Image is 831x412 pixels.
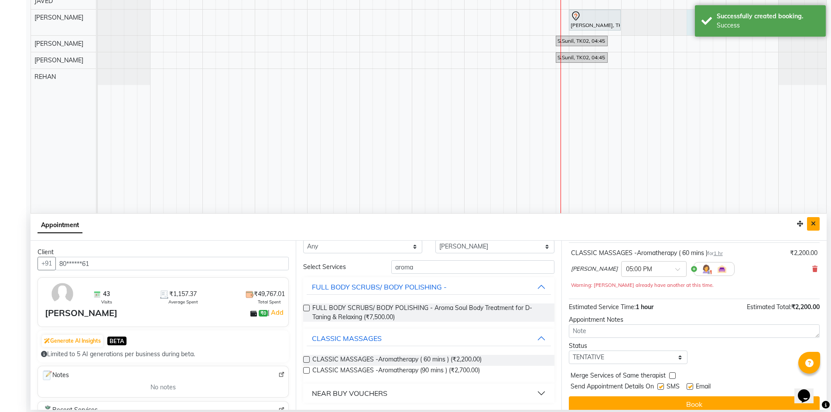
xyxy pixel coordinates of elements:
span: Appointment [38,218,82,233]
button: Book [569,396,820,412]
span: 1 hour [636,303,653,311]
span: Notes [41,370,69,381]
button: Generate AI Insights [42,335,103,347]
span: CLASSIC MASSAGES -Aromatherapy (90 mins ) (₹2,700.00) [312,366,480,377]
div: Appointment Notes [569,315,820,324]
div: Client [38,248,289,257]
span: Total Spent [258,299,281,305]
button: NEAR BUY VOUCHERS [307,385,551,401]
img: Interior.png [717,264,727,274]
span: BETA [107,337,127,345]
iframe: chat widget [794,377,822,403]
small: Warning: [PERSON_NAME] already have another at this time. [571,282,714,288]
div: Limited to 5 AI generations per business during beta. [41,350,285,359]
input: Search by service name [391,260,554,274]
div: ₹2,200.00 [790,249,817,258]
div: S.Sunil, TK02, 04:45 PM-05:45 PM, CLASSIC MASSAGES -Aromatherapy ( 60 mins ) [557,37,607,45]
span: Visits [101,299,112,305]
span: [PERSON_NAME] [34,40,83,48]
span: | [268,307,285,318]
div: [PERSON_NAME], TK03, 05:00 PM-06:00 PM, CLASSIC MASSAGES -Aromatherapy ( 60 mins ) [570,11,620,29]
div: [PERSON_NAME] [45,306,117,320]
span: Send Appointment Details On [571,382,654,393]
span: 1 hr [714,250,723,256]
span: Average Spent [168,299,198,305]
span: Merge Services of Same therapist [571,371,666,382]
span: No notes [150,383,176,392]
button: FULL BODY SCRUBS/ BODY POLISHING - [307,279,551,295]
div: CLASSIC MASSAGES [312,333,382,344]
button: CLASSIC MASSAGES [307,330,551,346]
span: SMS [667,382,680,393]
small: for [708,250,723,256]
input: Search by Name/Mobile/Email/Code [55,257,289,270]
button: Close [807,217,820,231]
span: 43 [103,289,110,299]
button: +91 [38,257,56,270]
span: Estimated Total: [747,303,791,311]
span: [PERSON_NAME] [571,265,618,273]
span: Email [696,382,711,393]
span: FULL BODY SCRUBS/ BODY POLISHING - Aroma Soul Body Treatment for D-Taning & Relaxing (₹7,500.00) [312,303,547,322]
div: NEAR BUY VOUCHERS [312,388,387,398]
div: Successfully created booking. [717,12,819,21]
div: Status [569,341,688,351]
div: CLASSIC MASSAGES -Aromatherapy ( 60 mins ) [571,249,723,258]
img: avatar [50,281,75,306]
img: Hairdresser.png [701,264,711,274]
div: Select Services [297,262,385,272]
div: Success [717,21,819,30]
span: REHAN [34,73,56,81]
span: ₹0 [259,310,268,317]
div: FULL BODY SCRUBS/ BODY POLISHING - [312,282,447,292]
span: [PERSON_NAME] [34,56,83,64]
span: [PERSON_NAME] [34,14,83,21]
span: Estimated Service Time: [569,303,636,311]
span: ₹1,157.37 [169,289,197,299]
span: ₹49,767.01 [254,289,285,299]
a: Add [270,307,285,318]
span: ₹2,200.00 [791,303,820,311]
div: S.Sunil, TK02, 04:45 PM-05:45 PM, CLASSIC MASSAGES -Aromatherapy ( 60 mins ) [557,54,607,61]
span: CLASSIC MASSAGES -Aromatherapy ( 60 mins ) (₹2,200.00) [312,355,482,366]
